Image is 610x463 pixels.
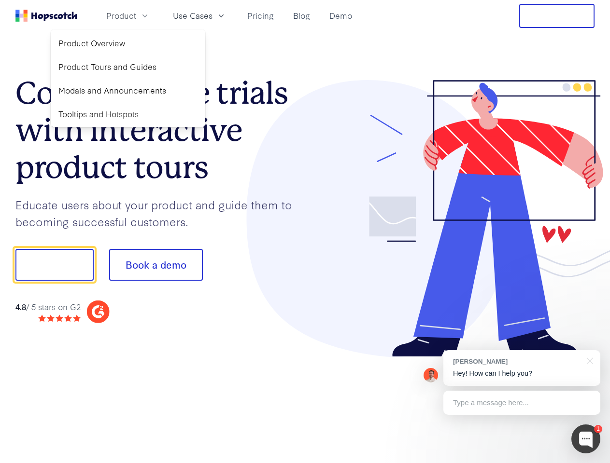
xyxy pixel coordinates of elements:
[55,57,201,77] a: Product Tours and Guides
[55,81,201,100] a: Modals and Announcements
[15,75,305,186] h1: Convert more trials with interactive product tours
[443,391,600,415] div: Type a message here...
[15,301,26,312] strong: 4.8
[15,249,94,281] button: Show me!
[100,8,156,24] button: Product
[15,301,81,313] div: / 5 stars on G2
[519,4,595,28] button: Free Trial
[167,8,232,24] button: Use Cases
[55,33,201,53] a: Product Overview
[453,357,581,366] div: [PERSON_NAME]
[55,104,201,124] a: Tooltips and Hotspots
[424,368,438,382] img: Mark Spera
[594,425,602,433] div: 1
[243,8,278,24] a: Pricing
[326,8,356,24] a: Demo
[173,10,213,22] span: Use Cases
[106,10,136,22] span: Product
[289,8,314,24] a: Blog
[15,10,77,22] a: Home
[453,368,591,379] p: Hey! How can I help you?
[109,249,203,281] button: Book a demo
[15,196,305,230] p: Educate users about your product and guide them to becoming successful customers.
